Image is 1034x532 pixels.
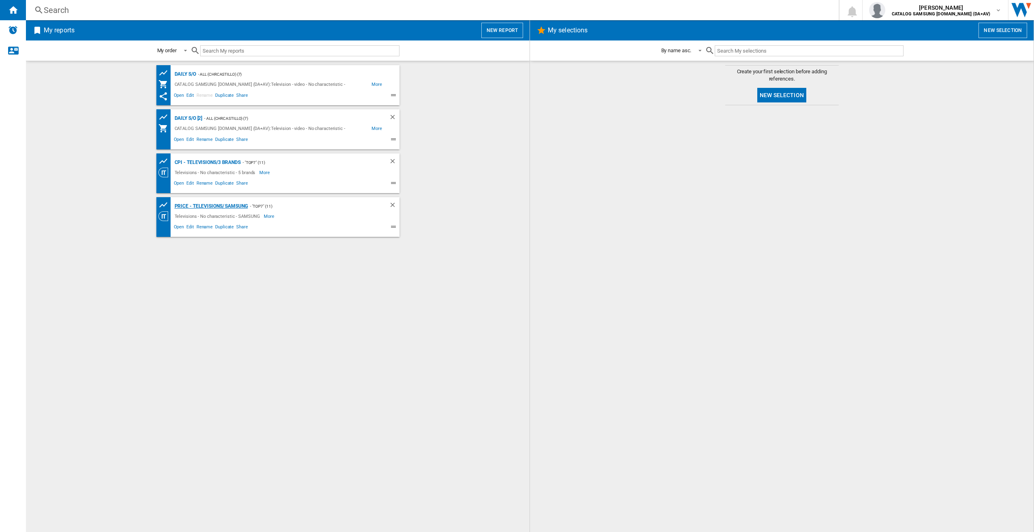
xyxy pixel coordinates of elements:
[892,11,990,17] b: CATALOG SAMSUNG [DOMAIN_NAME] (DA+AV)
[978,23,1027,38] button: New selection
[389,157,399,168] div: Delete
[173,201,248,211] div: Price - Televisions/ Samsung
[173,136,186,145] span: Open
[158,123,173,134] div: My Assortment
[546,23,589,38] h2: My selections
[248,201,373,211] div: - "Top7" (11)
[173,113,203,123] div: DAILY S/O [2]
[173,69,196,79] div: DAILY S/O
[8,25,18,35] img: alerts-logo.svg
[185,92,195,101] span: Edit
[235,92,249,101] span: Share
[173,211,264,221] div: Televisions - No characteristic - SAMSUNG
[158,68,173,78] div: Product prices grid
[241,157,373,168] div: - "Top7" (11)
[214,179,235,189] span: Duplicate
[892,4,990,12] span: [PERSON_NAME]
[173,157,241,168] div: CPI - Televisions/3 brands
[185,223,195,233] span: Edit
[235,136,249,145] span: Share
[173,223,186,233] span: Open
[389,113,399,123] div: Delete
[44,4,818,16] div: Search
[185,136,195,145] span: Edit
[158,200,173,210] div: Product prices grid
[195,136,214,145] span: Rename
[202,113,372,123] div: - ALL (chrcastillo) (7)
[42,23,76,38] h2: My reports
[158,168,173,177] div: Category View
[235,179,249,189] span: Share
[195,223,214,233] span: Rename
[715,45,903,56] input: Search My selections
[195,179,214,189] span: Rename
[214,223,235,233] span: Duplicate
[158,211,173,221] div: Category View
[372,79,383,89] span: More
[372,123,383,134] span: More
[173,79,372,89] div: CATALOG SAMSUNG [DOMAIN_NAME] (DA+AV):Television - video - No characteristic - SAMSUNG
[200,45,399,56] input: Search My reports
[757,88,806,102] button: New selection
[158,156,173,166] div: Product prices grid
[173,123,372,134] div: CATALOG SAMSUNG [DOMAIN_NAME] (DA+AV):Television - video - No characteristic - SAMSUNG
[158,79,173,89] div: My Assortment
[173,92,186,101] span: Open
[661,47,692,53] div: By name asc.
[725,68,839,83] span: Create your first selection before adding references.
[196,69,383,79] div: - ALL (chrcastillo) (7)
[869,2,885,18] img: profile.jpg
[158,112,173,122] div: Product prices grid
[235,223,249,233] span: Share
[173,179,186,189] span: Open
[481,23,523,38] button: New report
[259,168,271,177] span: More
[214,92,235,101] span: Duplicate
[195,92,214,101] span: Rename
[264,211,276,221] span: More
[157,47,177,53] div: My order
[173,168,260,177] div: Televisions - No characteristic - 5 brands
[389,201,399,211] div: Delete
[214,136,235,145] span: Duplicate
[158,92,168,101] ng-md-icon: This report has been shared with you
[185,179,195,189] span: Edit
